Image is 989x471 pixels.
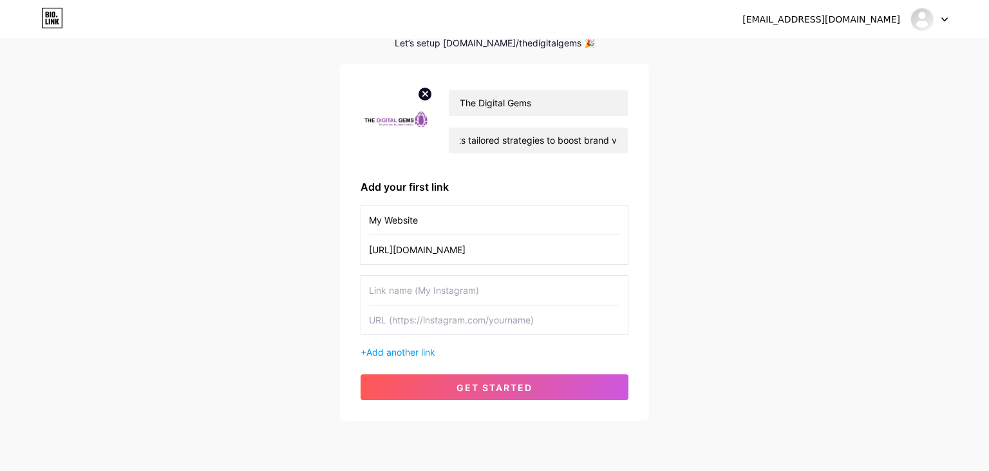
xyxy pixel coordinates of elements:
[910,7,934,32] img: thedigitalgems
[369,305,620,334] input: URL (https://instagram.com/yourname)
[742,13,900,26] div: [EMAIL_ADDRESS][DOMAIN_NAME]
[369,276,620,305] input: Link name (My Instagram)
[449,90,628,116] input: Your name
[449,128,628,153] input: bio
[369,206,620,235] input: Link name (My Instagram)
[457,382,532,393] span: get started
[361,84,433,159] img: profile pic
[366,347,435,358] span: Add another link
[361,179,628,195] div: Add your first link
[369,235,620,264] input: URL (https://instagram.com/yourname)
[361,374,628,400] button: get started
[340,38,649,48] div: Let’s setup [DOMAIN_NAME]/thedigitalgems 🎉
[361,345,628,359] div: +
